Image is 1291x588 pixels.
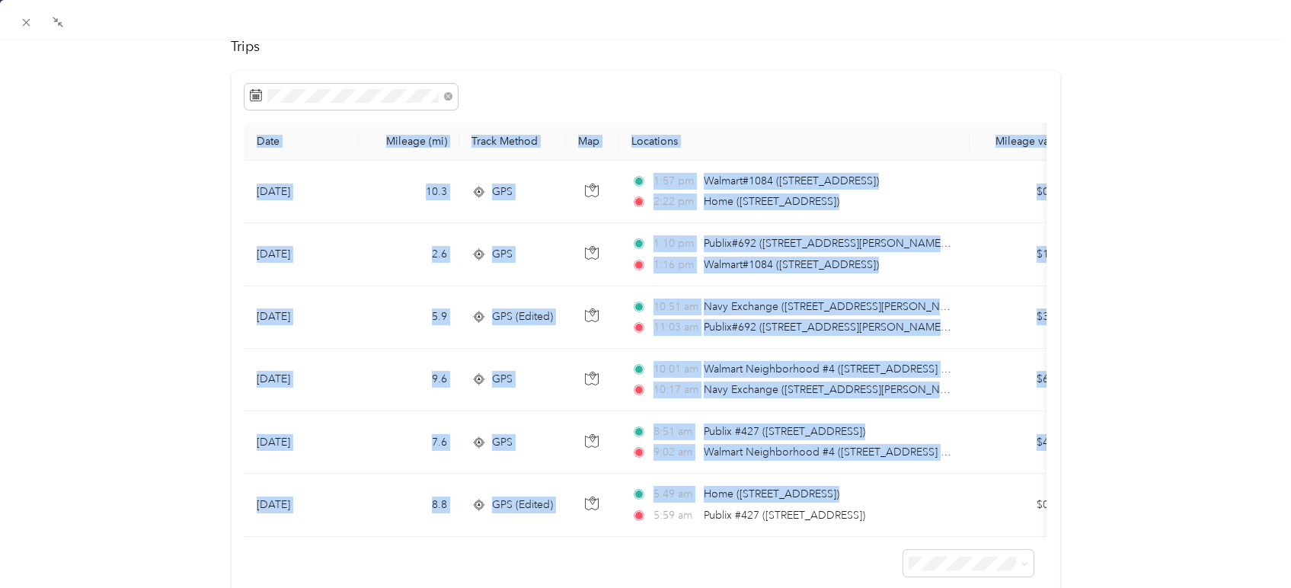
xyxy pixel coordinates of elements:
span: 1:16 pm [653,257,697,273]
td: 2.6 [359,223,459,286]
span: 1:57 pm [653,173,697,190]
td: $6.19 [970,349,1076,411]
span: 1:10 pm [653,235,697,252]
span: Home ([STREET_ADDRESS]) [704,487,839,500]
td: [DATE] [244,411,359,474]
span: Navy Exchange ([STREET_ADDRESS][PERSON_NAME]) [704,300,969,313]
th: Date [244,123,359,161]
td: [DATE] [244,349,359,411]
span: 9:02 am [653,444,697,461]
span: GPS (Edited) [492,308,553,325]
span: 10:01 am [653,361,697,378]
td: $4.90 [970,411,1076,474]
td: [DATE] [244,286,359,349]
td: $1.68 [970,223,1076,286]
span: Home ([STREET_ADDRESS]) [704,195,839,208]
span: Walmart#1084 ([STREET_ADDRESS]) [704,174,879,187]
span: 5:49 am [653,486,697,503]
th: Mileage value [970,123,1076,161]
td: 8.8 [359,474,459,536]
th: Mileage (mi) [359,123,459,161]
h2: Trips [232,37,1060,57]
td: 7.6 [359,411,459,474]
span: 8:51 am [653,423,697,440]
iframe: Everlance-gr Chat Button Frame [1206,503,1291,588]
span: Navy Exchange ([STREET_ADDRESS][PERSON_NAME]) [704,383,969,396]
span: Walmart Neighborhood #4 ([STREET_ADDRESS] , [GEOGRAPHIC_DATA], [GEOGRAPHIC_DATA]) [704,446,1175,459]
span: GPS [492,184,513,200]
span: Publix#692 ([STREET_ADDRESS][PERSON_NAME][PERSON_NAME]) [704,321,1031,334]
td: 9.6 [359,349,459,411]
td: [DATE] [244,474,359,536]
span: 2:22 pm [653,193,697,210]
span: 11:03 am [653,319,697,336]
span: GPS [492,246,513,263]
th: Locations [619,123,970,161]
td: [DATE] [244,161,359,223]
td: $0.00 [970,474,1076,536]
td: $0.00 [970,161,1076,223]
span: Walmart Neighborhood #4 ([STREET_ADDRESS] , [GEOGRAPHIC_DATA], [GEOGRAPHIC_DATA]) [704,363,1175,375]
span: Walmart#1084 ([STREET_ADDRESS]) [704,258,879,271]
span: Publix #427 ([STREET_ADDRESS]) [704,425,865,438]
span: 10:17 am [653,382,697,398]
span: GPS [492,371,513,388]
th: Track Method [459,123,566,161]
span: 5:59 am [653,507,697,524]
th: Map [566,123,619,161]
td: 10.3 [359,161,459,223]
span: GPS (Edited) [492,497,553,513]
span: 10:51 am [653,299,697,315]
td: 5.9 [359,286,459,349]
span: Publix #427 ([STREET_ADDRESS]) [704,509,865,522]
span: Publix#692 ([STREET_ADDRESS][PERSON_NAME][PERSON_NAME]) [704,237,1031,250]
td: $3.80 [970,286,1076,349]
span: GPS [492,434,513,451]
td: [DATE] [244,223,359,286]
